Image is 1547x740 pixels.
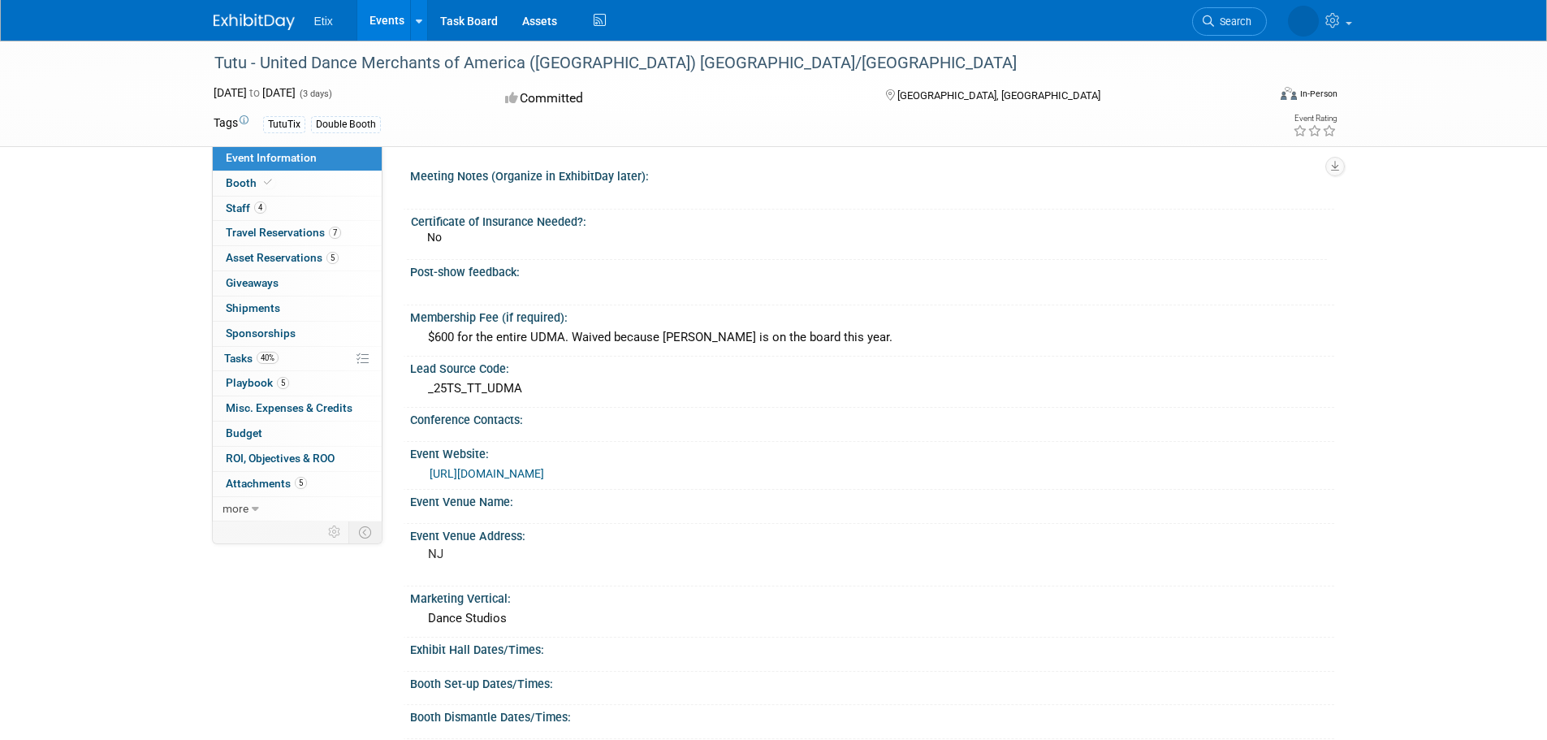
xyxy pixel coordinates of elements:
[209,49,1242,78] div: Tutu - United Dance Merchants of America ([GEOGRAPHIC_DATA]) [GEOGRAPHIC_DATA]/[GEOGRAPHIC_DATA]
[213,296,382,321] a: Shipments
[422,376,1322,401] div: _25TS_TT_UDMA
[410,442,1334,462] div: Event Website:
[214,115,248,133] td: Tags
[897,89,1100,102] span: [GEOGRAPHIC_DATA], [GEOGRAPHIC_DATA]
[213,322,382,346] a: Sponsorships
[213,221,382,245] a: Travel Reservations7
[1281,87,1297,100] img: Format-Inperson.png
[410,638,1334,658] div: Exhibit Hall Dates/Times:
[213,171,382,196] a: Booth
[410,672,1334,692] div: Booth Set-up Dates/Times:
[410,586,1334,607] div: Marketing Vertical:
[1192,7,1267,36] a: Search
[410,490,1334,510] div: Event Venue Name:
[254,201,266,214] span: 4
[223,502,248,515] span: more
[226,376,289,389] span: Playbook
[213,497,382,521] a: more
[410,357,1334,377] div: Lead Source Code:
[277,377,289,389] span: 5
[213,396,382,421] a: Misc. Expenses & Credits
[314,15,333,28] span: Etix
[1293,115,1337,123] div: Event Rating
[329,227,341,239] span: 7
[224,352,279,365] span: Tasks
[1171,84,1338,109] div: Event Format
[213,472,382,496] a: Attachments5
[213,146,382,171] a: Event Information
[264,178,272,187] i: Booth reservation complete
[422,606,1322,631] div: Dance Studios
[410,705,1334,725] div: Booth Dismantle Dates/Times:
[410,305,1334,326] div: Membership Fee (if required):
[257,352,279,364] span: 40%
[213,422,382,446] a: Budget
[226,452,335,465] span: ROI, Objectives & ROO
[214,86,296,99] span: [DATE] [DATE]
[213,447,382,471] a: ROI, Objectives & ROO
[1299,88,1337,100] div: In-Person
[410,260,1334,280] div: Post-show feedback:
[226,401,352,414] span: Misc. Expenses & Credits
[428,547,777,561] pre: NJ
[226,477,307,490] span: Attachments
[213,271,382,296] a: Giveaways
[226,301,280,314] span: Shipments
[226,226,341,239] span: Travel Reservations
[500,84,859,113] div: Committed
[1214,15,1251,28] span: Search
[295,477,307,489] span: 5
[213,347,382,371] a: Tasks40%
[213,246,382,270] a: Asset Reservations5
[226,426,262,439] span: Budget
[311,116,381,133] div: Double Booth
[226,176,275,189] span: Booth
[422,325,1322,350] div: $600 for the entire UDMA. Waived because [PERSON_NAME] is on the board this year.
[298,89,332,99] span: (3 days)
[226,201,266,214] span: Staff
[226,251,339,264] span: Asset Reservations
[321,521,349,543] td: Personalize Event Tab Strip
[226,276,279,289] span: Giveaways
[226,151,317,164] span: Event Information
[410,524,1334,544] div: Event Venue Address:
[226,327,296,340] span: Sponsorships
[326,252,339,264] span: 5
[348,521,382,543] td: Toggle Event Tabs
[213,197,382,221] a: Staff4
[213,371,382,396] a: Playbook5
[427,231,442,244] span: No
[247,86,262,99] span: to
[214,14,295,30] img: ExhibitDay
[263,116,305,133] div: TutuTix
[410,408,1334,428] div: Conference Contacts:
[410,164,1334,184] div: Meeting Notes (Organize in ExhibitDay later):
[430,467,544,480] a: [URL][DOMAIN_NAME]
[1288,6,1319,37] img: Lakisha Cooper
[411,210,1327,230] div: Certificate of Insurance Needed?:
